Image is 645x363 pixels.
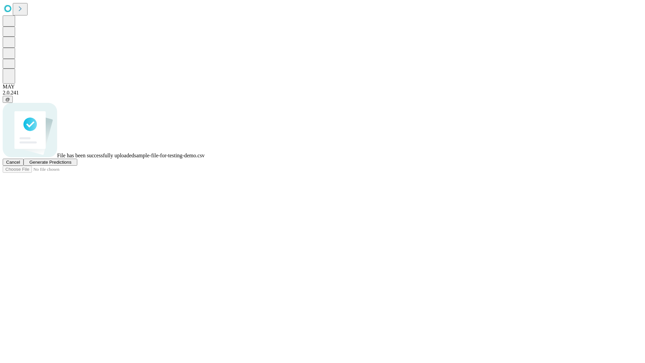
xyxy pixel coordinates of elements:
button: Generate Predictions [24,159,77,166]
span: @ [5,97,10,102]
button: Cancel [3,159,24,166]
button: @ [3,96,13,103]
span: Generate Predictions [29,160,71,165]
span: sample-file-for-testing-demo.csv [134,153,205,158]
span: File has been successfully uploaded [57,153,134,158]
span: Cancel [6,160,20,165]
div: 2.0.241 [3,90,642,96]
div: MAY [3,84,642,90]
